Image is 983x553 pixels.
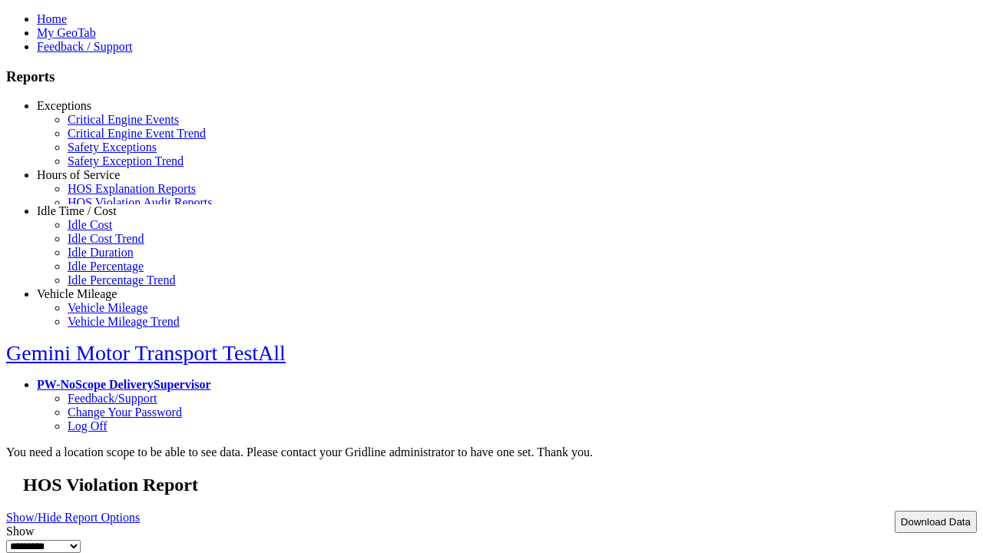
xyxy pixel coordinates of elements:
[68,273,175,286] a: Idle Percentage Trend
[68,232,144,245] a: Idle Cost Trend
[6,445,977,459] div: You need a location scope to be able to see data. Please contact your Gridline administrator to h...
[6,341,286,365] a: Gemini Motor Transport TestAll
[68,406,182,419] a: Change Your Password
[895,511,977,533] button: Download Data
[68,246,134,259] a: Idle Duration
[6,68,977,85] h3: Reports
[37,12,67,25] a: Home
[37,378,210,391] a: PW-NoScope DeliverySupervisor
[68,301,147,314] a: Vehicle Mileage
[68,141,157,154] a: Safety Exceptions
[68,182,196,195] a: HOS Explanation Reports
[37,287,117,300] a: Vehicle Mileage
[6,525,34,538] label: Show
[37,204,117,217] a: Idle Time / Cost
[68,113,179,126] a: Critical Engine Events
[6,507,140,528] a: Show/Hide Report Options
[68,260,144,273] a: Idle Percentage
[68,218,112,231] a: Idle Cost
[37,99,91,112] a: Exceptions
[68,196,213,209] a: HOS Violation Audit Reports
[68,315,180,328] a: Vehicle Mileage Trend
[37,26,96,39] a: My GeoTab
[68,419,108,432] a: Log Off
[37,168,120,181] a: Hours of Service
[37,40,132,53] a: Feedback / Support
[68,392,157,405] a: Feedback/Support
[68,154,184,167] a: Safety Exception Trend
[23,475,977,495] h2: HOS Violation Report
[68,127,206,140] a: Critical Engine Event Trend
